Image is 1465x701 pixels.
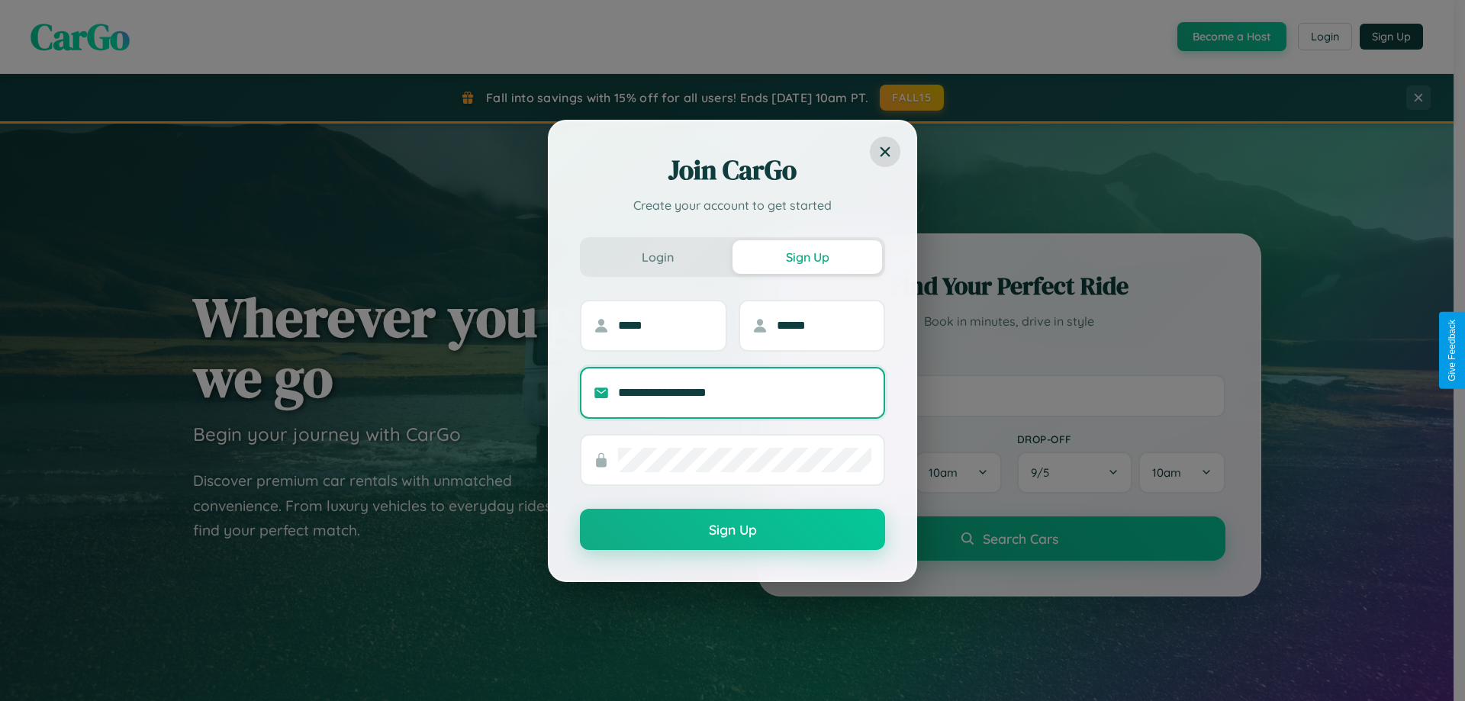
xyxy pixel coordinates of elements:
h2: Join CarGo [580,152,885,188]
button: Sign Up [732,240,882,274]
button: Sign Up [580,509,885,550]
div: Give Feedback [1447,320,1457,381]
p: Create your account to get started [580,196,885,214]
button: Login [583,240,732,274]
